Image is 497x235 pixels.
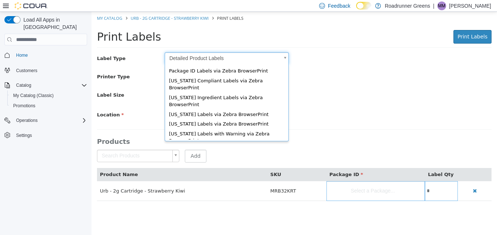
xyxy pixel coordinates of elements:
button: Catalog [1,80,90,90]
a: My Catalog (Classic) [10,91,57,100]
p: [PERSON_NAME] [449,1,491,10]
div: [US_STATE] Labels with Warning via Zebra BrowserPrint [75,117,195,134]
span: Settings [16,133,32,138]
img: Cova [15,2,48,10]
span: Customers [16,68,37,74]
span: Operations [16,117,38,123]
span: Operations [13,116,87,125]
span: Feedback [328,2,350,10]
a: Customers [13,66,40,75]
button: My Catalog (Classic) [7,90,90,101]
a: Settings [13,131,35,140]
span: My Catalog (Classic) [13,93,54,98]
p: Roadrunner Greens [385,1,430,10]
span: Customers [13,66,87,75]
span: Promotions [10,101,87,110]
button: Catalog [13,81,34,90]
span: Settings [13,131,87,140]
div: Meghan Morey [437,1,446,10]
button: Customers [1,65,90,75]
div: [US_STATE] Labels via Zebra BrowserPrint [75,98,195,108]
span: Load All Apps in [GEOGRAPHIC_DATA] [20,16,87,31]
span: Home [13,51,87,60]
button: Promotions [7,101,90,111]
p: | [433,1,434,10]
button: Settings [1,130,90,141]
button: Home [1,50,90,60]
div: [US_STATE] Ingredient Labels via Zebra BrowserPrint [75,81,195,98]
a: Promotions [10,101,38,110]
nav: Complex example [4,47,87,160]
span: Home [16,52,28,58]
input: Dark Mode [356,2,371,10]
a: Home [13,51,31,60]
button: Operations [13,116,41,125]
div: [US_STATE] Labels via Zebra BrowserPrint [75,108,195,117]
div: Package ID Labels via Zebra BrowserPrint [75,55,195,64]
span: Promotions [13,103,35,109]
span: MM [438,1,445,10]
div: [US_STATE] Compliant Labels via Zebra BrowserPrint [75,64,195,81]
span: Catalog [13,81,87,90]
span: Catalog [16,82,31,88]
button: Operations [1,115,90,126]
span: My Catalog (Classic) [10,91,87,100]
